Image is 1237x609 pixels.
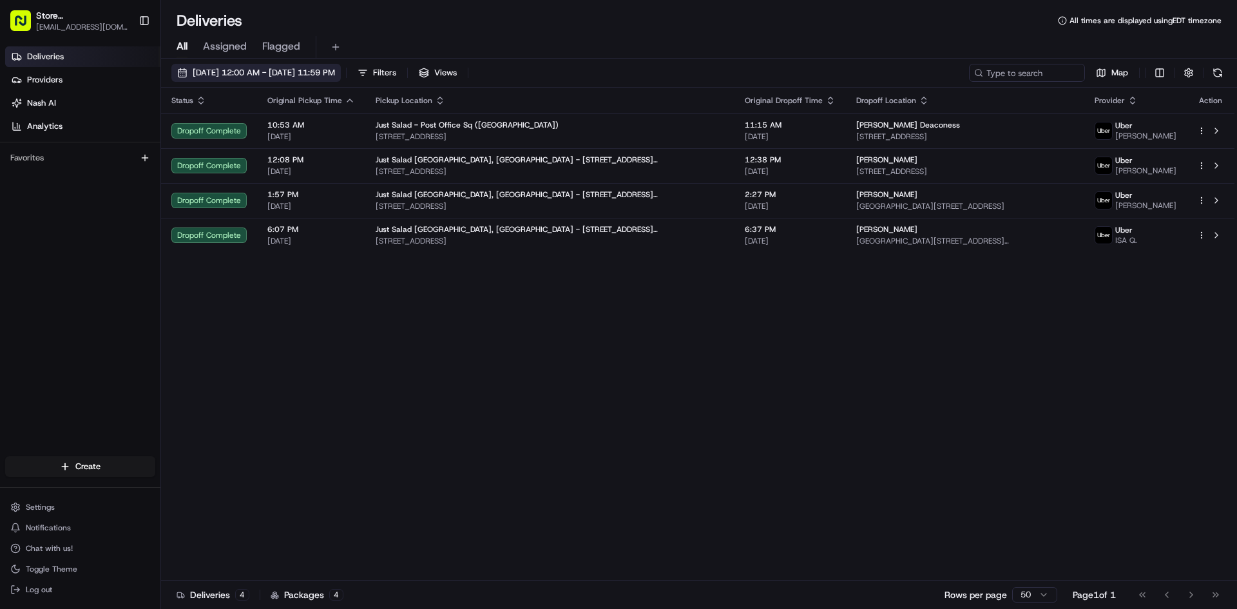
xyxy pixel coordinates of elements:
span: [STREET_ADDRESS] [376,201,724,211]
span: [PERSON_NAME] [1115,200,1176,211]
span: [DATE] [745,201,836,211]
span: [DATE] [267,166,355,177]
span: • [173,200,178,210]
img: Joana Marie Avellanoza [13,188,34,208]
button: [EMAIL_ADDRESS][DOMAIN_NAME] [36,22,131,32]
span: Original Dropoff Time [745,95,823,106]
span: [STREET_ADDRESS] [376,131,724,142]
img: uber-new-logo.jpeg [1095,192,1112,209]
span: Assigned [203,39,247,54]
span: Deliveries [27,51,64,63]
span: [PERSON_NAME] [856,224,917,235]
div: Page 1 of 1 [1073,588,1116,601]
button: Toggle Theme [5,560,155,578]
span: Just Salad [GEOGRAPHIC_DATA], [GEOGRAPHIC_DATA] - [STREET_ADDRESS] ([GEOGRAPHIC_DATA]) [376,224,724,235]
span: Map [1111,67,1128,79]
button: Store [STREET_ADDRESS] ([GEOGRAPHIC_DATA]) (Just Salad)[EMAIL_ADDRESS][DOMAIN_NAME] [5,5,133,36]
button: Refresh [1209,64,1227,82]
div: Action [1197,95,1224,106]
button: Settings [5,498,155,516]
a: 📗Knowledge Base [8,248,104,271]
span: Chat with us! [26,543,73,554]
a: 💻API Documentation [104,248,212,271]
img: 1736555255976-a54dd68f-1ca7-489b-9aae-adbdc363a1c4 [26,200,36,211]
img: 1736555255976-a54dd68f-1ca7-489b-9aae-adbdc363a1c4 [13,123,36,146]
span: Providers [27,74,62,86]
span: Flagged [262,39,300,54]
span: Original Pickup Time [267,95,342,106]
button: Notifications [5,519,155,537]
span: [DATE] [745,166,836,177]
input: Clear [34,83,213,97]
span: Just Salad [GEOGRAPHIC_DATA], [GEOGRAPHIC_DATA] - [STREET_ADDRESS] ([GEOGRAPHIC_DATA]) [376,189,724,200]
span: Uber [1115,121,1133,131]
span: Uber [1115,155,1133,166]
span: [PERSON_NAME] [1115,131,1176,141]
p: Rows per page [945,588,1007,601]
span: 6:37 PM [745,224,836,235]
span: Notifications [26,523,71,533]
span: Toggle Theme [26,564,77,574]
span: [STREET_ADDRESS] [856,166,1074,177]
button: Start new chat [219,127,235,142]
span: 12:38 PM [745,155,836,165]
button: Chat with us! [5,539,155,557]
span: 12:08 PM [267,155,355,165]
span: [STREET_ADDRESS] [376,236,724,246]
a: Analytics [5,116,160,137]
span: Analytics [27,121,62,132]
span: [DATE] [745,236,836,246]
span: Pylon [128,285,156,295]
span: Filters [373,67,396,79]
span: [STREET_ADDRESS] [856,131,1074,142]
span: [DATE] [745,131,836,142]
button: Log out [5,581,155,599]
span: All times are displayed using EDT timezone [1069,15,1222,26]
span: [STREET_ADDRESS] [376,166,724,177]
span: [DATE] [180,200,207,210]
span: Just Salad - Post Office Sq ([GEOGRAPHIC_DATA]) [376,120,559,130]
span: Settings [26,502,55,512]
span: API Documentation [122,253,207,266]
span: [DATE] 12:00 AM - [DATE] 11:59 PM [193,67,335,79]
div: Past conversations [13,168,86,178]
h1: Deliveries [177,10,242,31]
span: [PERSON_NAME] Deaconess [856,120,960,130]
span: [PERSON_NAME] [856,189,917,200]
div: Deliveries [177,588,249,601]
span: Provider [1095,95,1125,106]
button: Filters [352,64,402,82]
a: Nash AI [5,93,160,113]
span: Status [171,95,193,106]
span: Dropoff Location [856,95,916,106]
span: [DATE] [267,236,355,246]
span: 11:15 AM [745,120,836,130]
span: [DATE] [267,131,355,142]
img: 1727276513143-84d647e1-66c0-4f92-a045-3c9f9f5dfd92 [27,123,50,146]
span: [GEOGRAPHIC_DATA][STREET_ADDRESS] [856,201,1074,211]
button: Views [413,64,463,82]
span: Views [434,67,457,79]
div: 4 [329,589,343,601]
div: 💻 [109,255,119,265]
div: Favorites [5,148,155,168]
div: We're available if you need us! [58,136,177,146]
p: Welcome 👋 [13,52,235,72]
span: ISA Q. [1115,235,1137,246]
span: Uber [1115,225,1133,235]
img: uber-new-logo.jpeg [1095,227,1112,244]
span: Knowledge Base [26,253,99,266]
div: 📗 [13,255,23,265]
button: Store [STREET_ADDRESS] ([GEOGRAPHIC_DATA]) (Just Salad) [36,9,131,22]
span: Just Salad [GEOGRAPHIC_DATA], [GEOGRAPHIC_DATA] - [STREET_ADDRESS] ([GEOGRAPHIC_DATA]) [376,155,724,165]
input: Type to search [969,64,1085,82]
span: All [177,39,187,54]
span: 1:57 PM [267,189,355,200]
span: Create [75,461,101,472]
button: [DATE] 12:00 AM - [DATE] 11:59 PM [171,64,341,82]
img: uber-new-logo.jpeg [1095,157,1112,174]
button: Create [5,456,155,477]
span: [GEOGRAPHIC_DATA][STREET_ADDRESS][GEOGRAPHIC_DATA] [856,236,1074,246]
